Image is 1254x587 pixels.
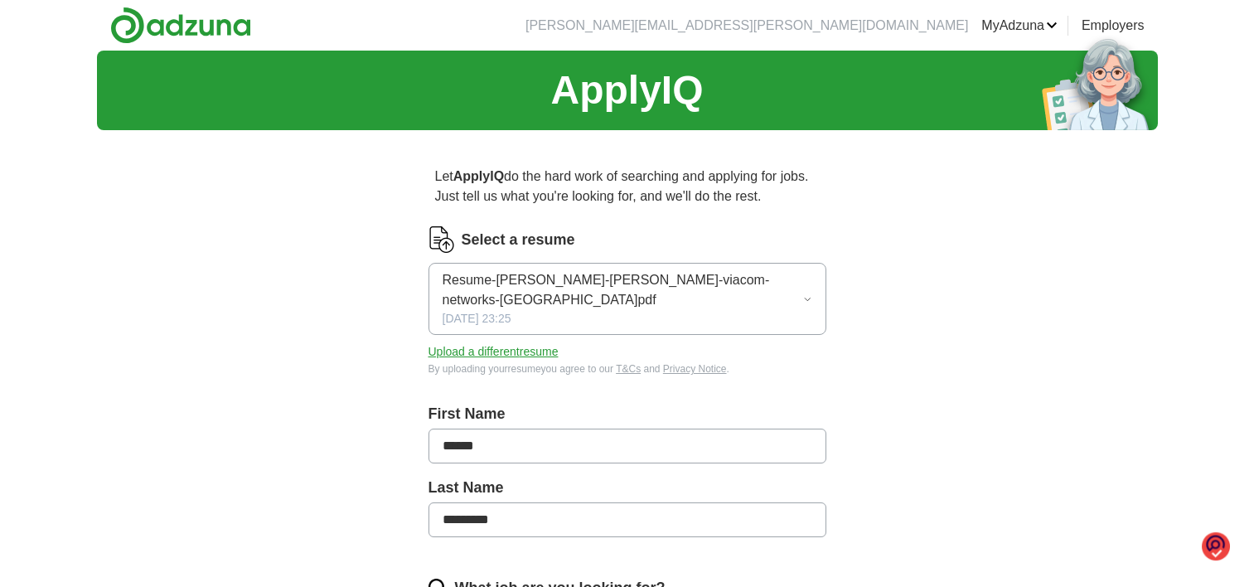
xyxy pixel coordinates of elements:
[443,270,803,310] span: Resume-[PERSON_NAME]-[PERSON_NAME]-viacom-networks-[GEOGRAPHIC_DATA]pdf
[428,160,826,213] p: Let do the hard work of searching and applying for jobs. Just tell us what you're looking for, an...
[663,363,727,375] a: Privacy Notice
[428,477,826,499] label: Last Name
[428,361,826,376] div: By uploading your resume you agree to our and .
[428,226,455,253] img: CV Icon
[428,403,826,425] label: First Name
[616,363,641,375] a: T&Cs
[1202,531,1230,562] img: o1IwAAAABJRU5ErkJggg==
[981,16,1058,36] a: MyAdzuna
[428,343,559,361] button: Upload a differentresume
[453,169,504,183] strong: ApplyIQ
[462,229,575,251] label: Select a resume
[1082,16,1145,36] a: Employers
[428,263,826,335] button: Resume-[PERSON_NAME]-[PERSON_NAME]-viacom-networks-[GEOGRAPHIC_DATA]pdf[DATE] 23:25
[525,16,968,36] li: [PERSON_NAME][EMAIL_ADDRESS][PERSON_NAME][DOMAIN_NAME]
[443,310,511,327] span: [DATE] 23:25
[550,61,703,120] h1: ApplyIQ
[110,7,251,44] img: Adzuna logo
